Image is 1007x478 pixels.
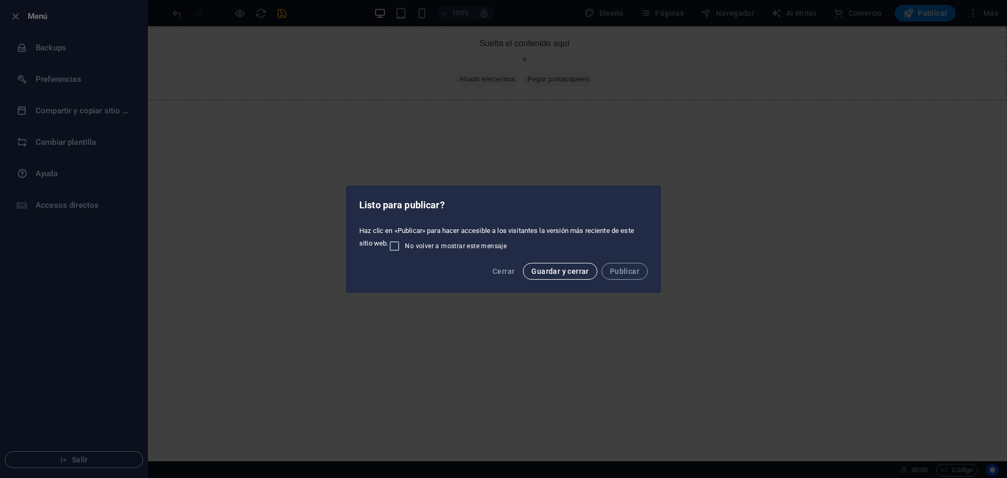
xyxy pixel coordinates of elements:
[481,46,552,60] span: Pegar portapapeles
[602,263,648,280] button: Publicar
[488,263,519,280] button: Cerrar
[405,242,507,250] span: No volver a mostrar este mensaje
[359,199,648,211] h2: Listo para publicar?
[413,46,477,60] span: Añadir elementos
[531,267,588,275] span: Guardar y cerrar
[610,267,639,275] span: Publicar
[523,263,597,280] button: Guardar y cerrar
[347,222,660,257] div: Haz clic en «Publicar» para hacer accesible a los visitantes la versión más reciente de este siti...
[492,267,515,275] span: Cerrar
